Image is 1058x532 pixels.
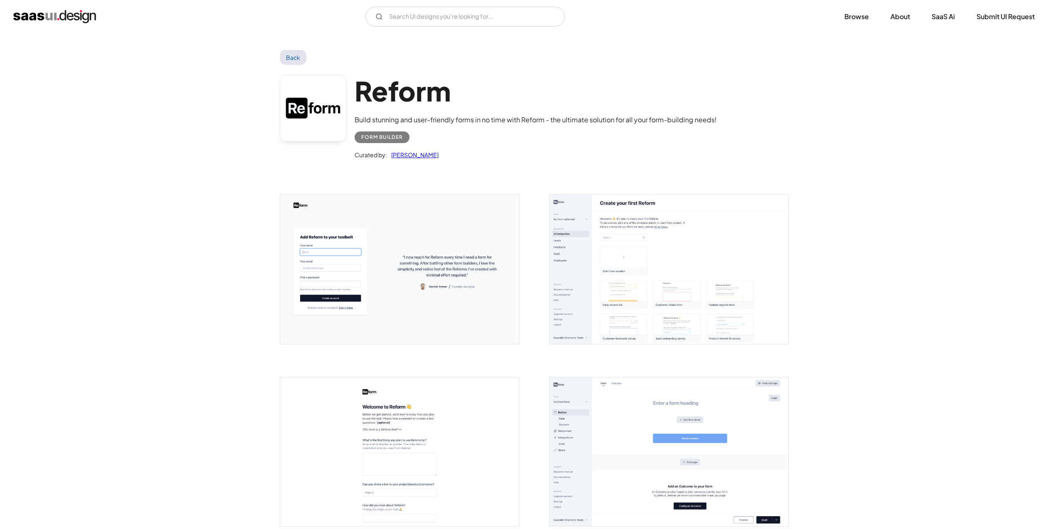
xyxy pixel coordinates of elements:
[355,115,717,125] div: Build stunning and user-friendly forms in no time with Reform - the ultimate solution for all you...
[387,150,439,160] a: [PERSON_NAME]
[880,7,920,26] a: About
[355,75,717,107] h1: Reform
[361,132,403,142] div: Form Builder
[550,195,788,344] img: 6422d7d1bcc9af52f4c9151c_Reform%20Templates.png
[280,50,307,65] a: Back
[834,7,879,26] a: Browse
[355,150,387,160] div: Curated by:
[365,7,565,27] input: Search UI designs you're looking for...
[550,377,788,527] img: 6422d7e51bbd013bc7bf2d5c_Reform%20Create%20Form.png
[967,7,1045,26] a: Submit UI Request
[280,377,519,527] img: 6422d7d17f8554157d9c8563_Reform%20Welcome%20Screen.png
[922,7,965,26] a: SaaS Ai
[280,195,519,344] img: 6422d7b11bbd015e9dbedb05_Reform%20Create%20Account.png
